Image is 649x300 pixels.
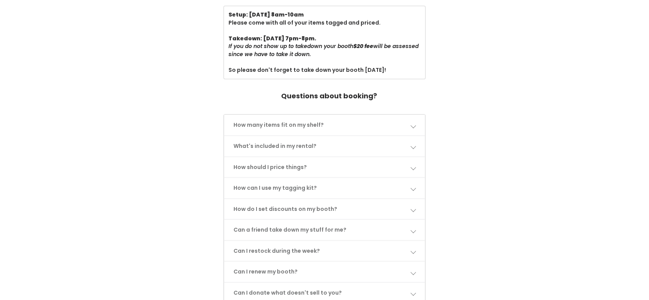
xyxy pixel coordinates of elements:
div: Please come with all of your items tagged and priced. So please don't forget to take down your bo... [228,11,421,74]
a: What's included in my rental? [224,136,425,156]
a: How many items fit on my shelf? [224,115,425,135]
a: How do I set discounts on my booth? [224,199,425,219]
a: Can I restock during the week? [224,241,425,261]
a: Can I renew my booth? [224,262,425,282]
b: Setup: [DATE] 8am-10am [228,11,304,18]
h4: Questions about booking? [281,88,377,104]
b: $20 fee [353,42,373,50]
i: If you do not show up to takedown your booth will be assessed since we have to take it down. [228,42,419,58]
a: How can I use my tagging kit? [224,178,425,198]
b: Takedown: [DATE] 7pm-8pm. [228,35,316,42]
a: How should I price things? [224,157,425,177]
a: Can a friend take down my stuff for me? [224,220,425,240]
